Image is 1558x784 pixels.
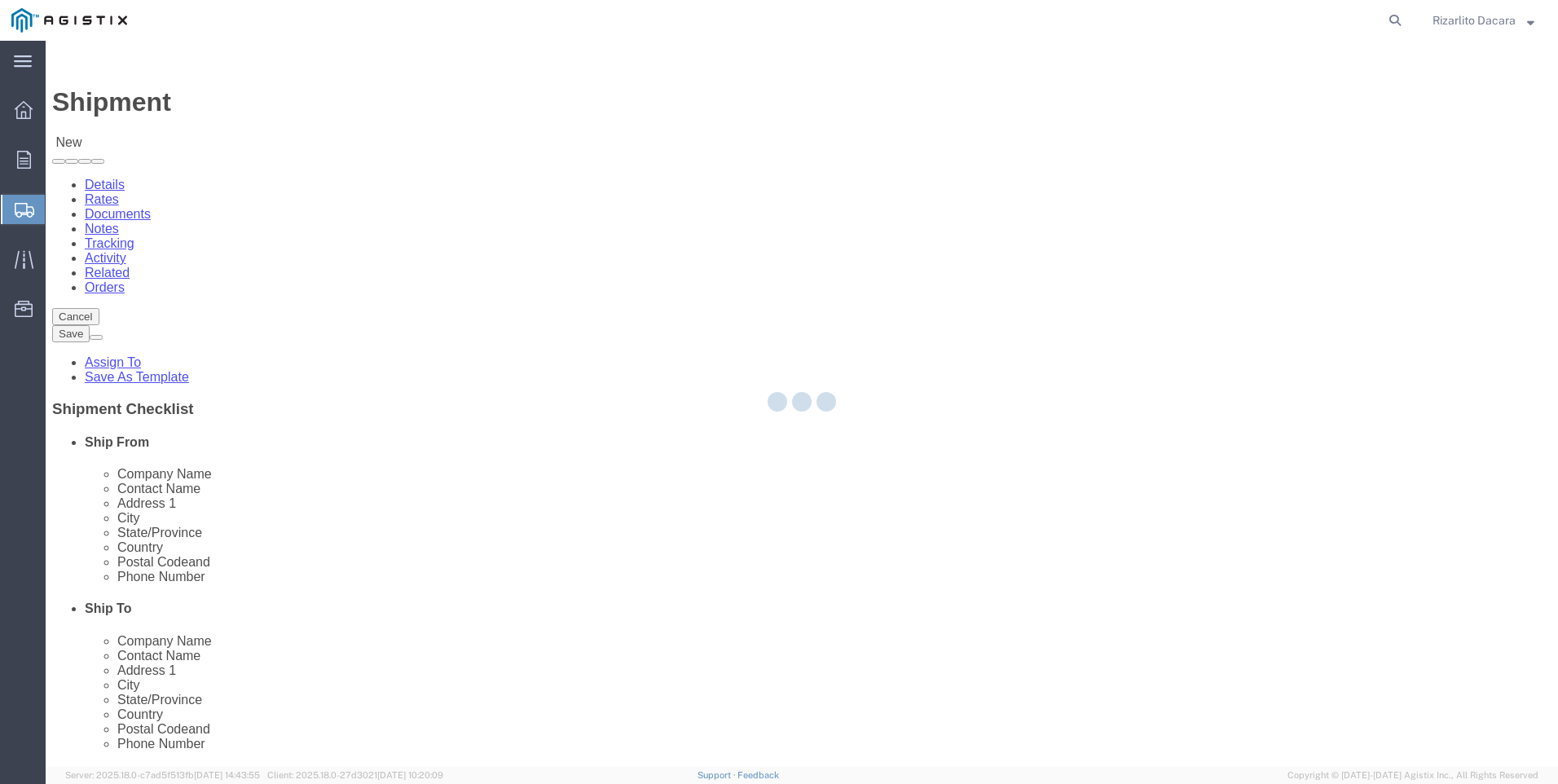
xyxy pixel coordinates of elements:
[1433,11,1516,29] span: Rizarlito Dacara
[1287,769,1538,782] span: Copyright © [DATE]-[DATE] Agistix Inc., All Rights Reserved
[1432,11,1535,30] button: Rizarlito Dacara
[65,770,260,780] span: Server: 2025.18.0-c7ad5f513fb
[11,8,127,33] img: logo
[267,770,443,780] span: Client: 2025.18.0-27d3021
[377,770,443,780] span: [DATE] 10:20:09
[737,770,779,780] a: Feedback
[698,770,738,780] a: Support
[194,770,260,780] span: [DATE] 14:43:55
